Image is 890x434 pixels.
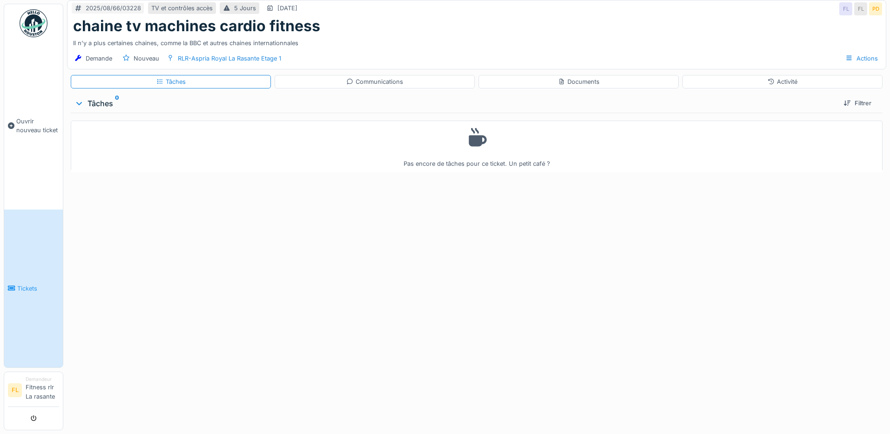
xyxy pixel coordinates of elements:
div: Tâches [156,77,186,86]
div: Activité [768,77,797,86]
div: 2025/08/66/03228 [86,4,141,13]
div: RLR-Aspria Royal La Rasante Etage 1 [178,54,281,63]
div: Tâches [74,98,836,109]
img: Badge_color-CXgf-gQk.svg [20,9,47,37]
div: PD [869,2,882,15]
div: Demande [86,54,112,63]
div: FL [839,2,852,15]
div: Pas encore de tâches pour ce ticket. Un petit café ? [77,125,877,168]
div: Il n'y a plus certaines chaines, comme la BBC et autres chaines internationnales [73,35,880,47]
sup: 0 [115,98,119,109]
span: Ouvrir nouveau ticket [16,117,59,135]
div: Actions [841,52,882,65]
li: FL [8,383,22,397]
h1: chaine tv machines cardio fitness [73,17,320,35]
div: Nouveau [134,54,159,63]
li: Fitness rlr La rasante [26,376,59,405]
div: TV et contrôles accès [151,4,213,13]
div: Demandeur [26,376,59,383]
span: Tickets [17,284,59,293]
div: 5 Jours [234,4,256,13]
a: Tickets [4,210,63,367]
a: FL DemandeurFitness rlr La rasante [8,376,59,407]
div: Communications [346,77,403,86]
div: [DATE] [277,4,297,13]
div: Documents [558,77,600,86]
div: Filtrer [840,97,875,109]
a: Ouvrir nouveau ticket [4,42,63,210]
div: FL [854,2,867,15]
